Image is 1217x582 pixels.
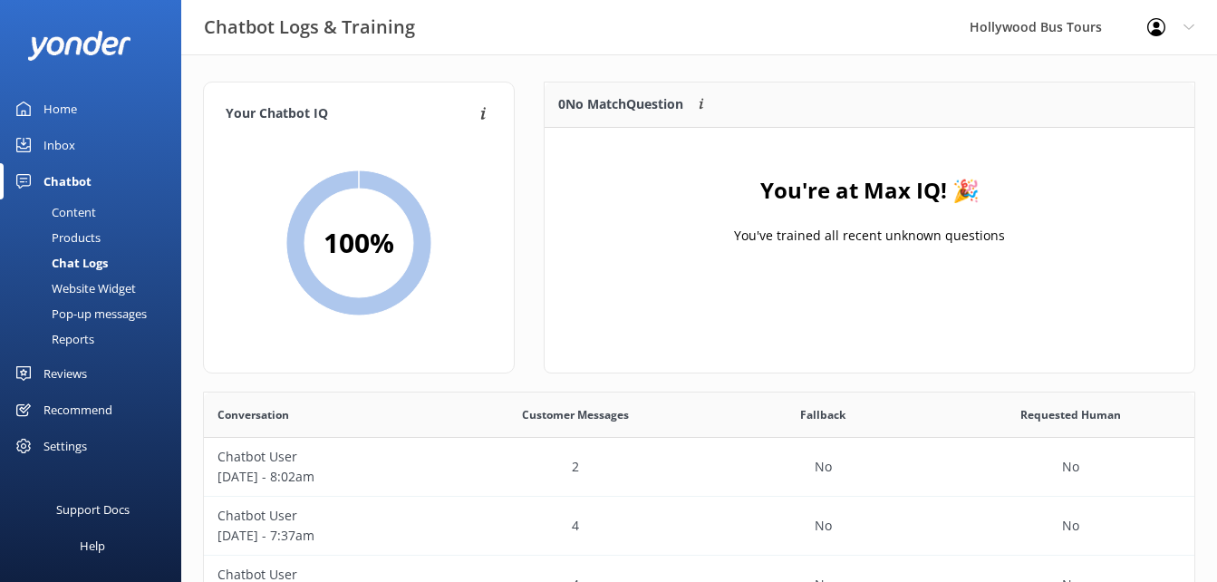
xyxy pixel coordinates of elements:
div: Pop-up messages [11,301,147,326]
div: Settings [43,428,87,464]
div: Reviews [43,355,87,392]
div: Products [11,225,101,250]
div: Website Widget [11,276,136,301]
a: Products [11,225,181,250]
a: Website Widget [11,276,181,301]
div: Chatbot [43,163,92,199]
p: 0 No Match Question [558,94,683,114]
div: Home [43,91,77,127]
div: Help [80,528,105,564]
p: 2 [572,457,579,477]
p: [DATE] - 8:02am [217,467,438,487]
p: You've trained all recent unknown questions [734,226,1005,246]
span: Conversation [217,406,289,423]
p: No [1062,516,1079,536]
div: row [204,497,1194,556]
p: Chatbot User [217,447,438,467]
div: Inbox [43,127,75,163]
p: Chatbot User [217,506,438,526]
a: Chat Logs [11,250,181,276]
span: Requested Human [1020,406,1121,423]
span: Fallback [800,406,845,423]
div: Reports [11,326,94,352]
div: Chat Logs [11,250,108,276]
h4: You're at Max IQ! 🎉 [759,173,979,208]
p: [DATE] - 7:37am [217,526,438,546]
a: Pop-up messages [11,301,181,326]
div: grid [545,128,1194,309]
span: Customer Messages [522,406,629,423]
h3: Chatbot Logs & Training [204,13,415,42]
a: Reports [11,326,181,352]
a: Content [11,199,181,225]
p: No [815,516,832,536]
img: yonder-white-logo.png [27,31,131,61]
p: No [815,457,832,477]
h4: Your Chatbot IQ [226,104,475,124]
div: Content [11,199,96,225]
p: 4 [572,516,579,536]
p: No [1062,457,1079,477]
h2: 100 % [324,221,394,265]
div: Recommend [43,392,112,428]
div: row [204,438,1194,497]
div: Support Docs [56,491,130,528]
